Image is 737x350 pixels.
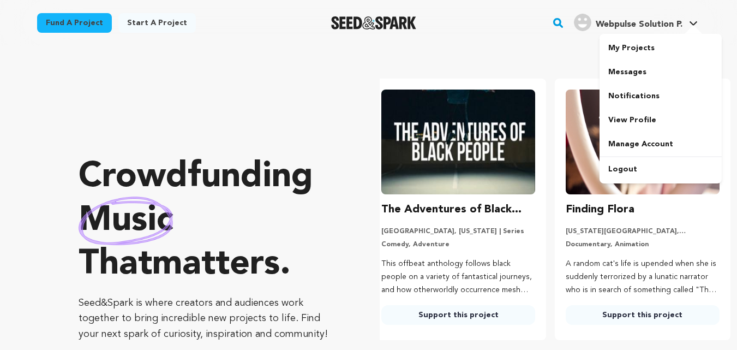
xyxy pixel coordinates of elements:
[331,16,417,29] a: Seed&Spark Homepage
[79,197,173,245] img: hand sketched image
[79,156,336,287] p: Crowdfunding that .
[566,240,720,249] p: Documentary, Animation
[572,11,700,31] a: Webpulse Solution P.'s Profile
[574,14,682,31] div: Webpulse Solution P.'s Profile
[566,201,634,218] h3: Finding Flora
[600,108,722,132] a: View Profile
[381,258,535,296] p: This offbeat anthology follows black people on a variety of fantastical journeys, and how otherwo...
[574,14,591,31] img: user.png
[381,90,535,194] img: The Adventures of Black People image
[152,247,280,282] span: matters
[572,11,700,34] span: Webpulse Solution P.'s Profile
[331,16,417,29] img: Seed&Spark Logo Dark Mode
[381,201,535,218] h3: The Adventures of Black People
[381,227,535,236] p: [GEOGRAPHIC_DATA], [US_STATE] | Series
[566,90,720,194] img: Finding Flora image
[381,240,535,249] p: Comedy, Adventure
[566,258,720,296] p: A random cat's life is upended when she is suddenly terrorized by a lunatic narrator who is in se...
[600,84,722,108] a: Notifications
[596,20,682,29] span: Webpulse Solution P.
[600,36,722,60] a: My Projects
[37,13,112,33] a: Fund a project
[566,305,720,325] a: Support this project
[566,227,720,236] p: [US_STATE][GEOGRAPHIC_DATA], [US_STATE] | Film Short
[600,60,722,84] a: Messages
[118,13,196,33] a: Start a project
[79,295,336,342] p: Seed&Spark is where creators and audiences work together to bring incredible new projects to life...
[381,305,535,325] a: Support this project
[600,132,722,156] a: Manage Account
[600,157,722,181] a: Logout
